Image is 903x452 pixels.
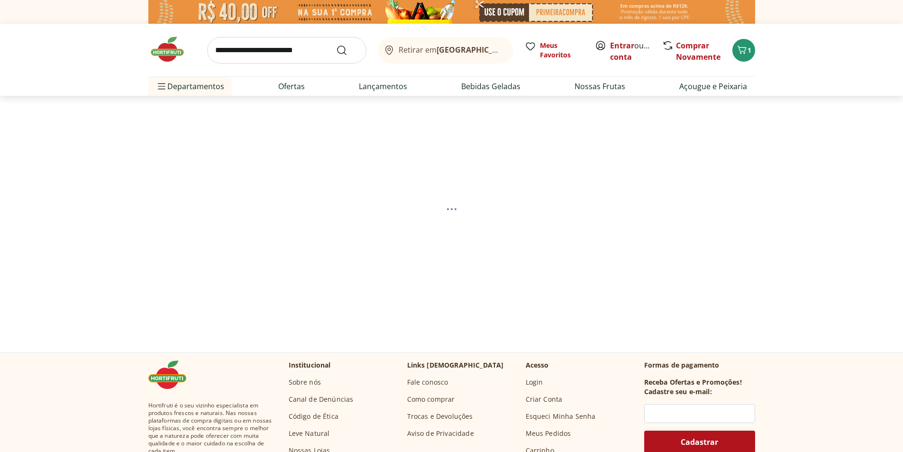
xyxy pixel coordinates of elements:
span: Retirar em [399,46,503,54]
input: search [207,37,366,64]
span: Meus Favoritos [540,41,584,60]
a: Esqueci Minha Senha [526,412,596,421]
p: Formas de pagamento [644,360,755,370]
a: Lançamentos [359,81,407,92]
a: Meus Favoritos [525,41,584,60]
h3: Cadastre seu e-mail: [644,387,712,397]
a: Criar conta [610,40,662,62]
p: Institucional [289,360,331,370]
span: ou [610,40,652,63]
a: Entrar [610,40,634,51]
b: [GEOGRAPHIC_DATA]/[GEOGRAPHIC_DATA] [437,45,596,55]
a: Código de Ética [289,412,338,421]
a: Aviso de Privacidade [407,429,474,438]
p: Acesso [526,360,549,370]
a: Comprar Novamente [676,40,721,62]
a: Como comprar [407,395,455,404]
a: Trocas e Devoluções [407,412,473,421]
span: Departamentos [156,75,224,98]
p: Links [DEMOGRAPHIC_DATA] [407,360,504,370]
a: Nossas Frutas [575,81,625,92]
a: Sobre nós [289,378,321,387]
img: Hortifruti [148,35,196,64]
button: Carrinho [732,39,755,62]
h3: Receba Ofertas e Promoções! [644,378,742,387]
a: Login [526,378,543,387]
img: Hortifruti [148,360,196,389]
a: Leve Natural [289,429,330,438]
a: Bebidas Geladas [461,81,520,92]
button: Submit Search [336,45,359,56]
a: Fale conosco [407,378,448,387]
span: Cadastrar [681,438,718,446]
button: Menu [156,75,167,98]
a: Criar Conta [526,395,563,404]
a: Canal de Denúncias [289,395,354,404]
a: Meus Pedidos [526,429,571,438]
button: Retirar em[GEOGRAPHIC_DATA]/[GEOGRAPHIC_DATA] [378,37,513,64]
a: Ofertas [278,81,305,92]
a: Açougue e Peixaria [679,81,747,92]
span: 1 [748,46,751,55]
